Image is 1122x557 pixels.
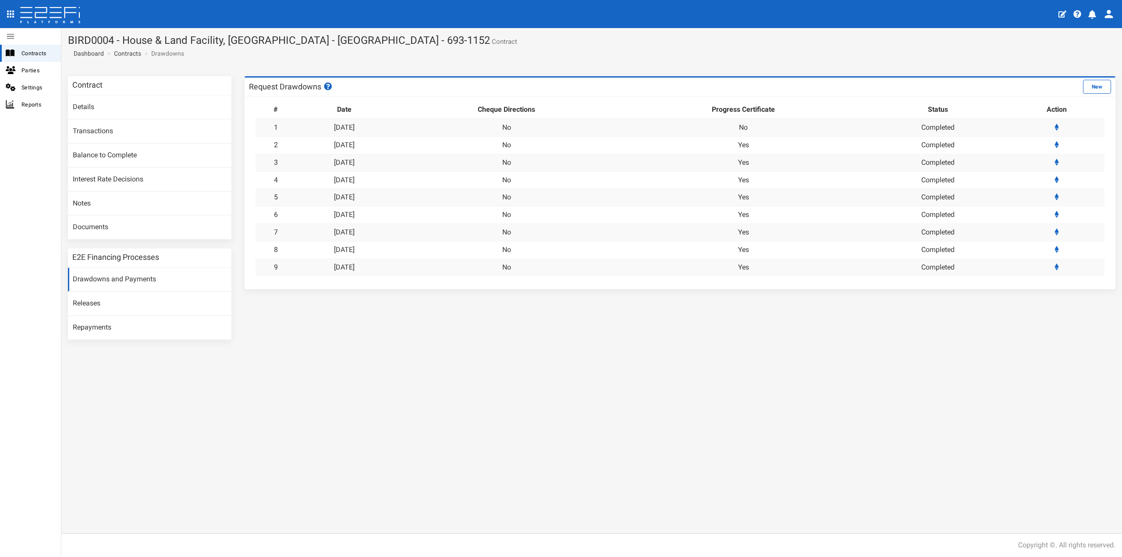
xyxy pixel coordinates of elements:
[921,193,955,201] a: Completed
[393,224,620,241] td: No
[274,158,278,167] a: 3
[921,210,955,219] a: Completed
[21,48,54,58] span: Contracts
[334,193,355,201] a: [DATE]
[490,39,517,45] small: Contract
[256,101,296,119] th: #
[921,245,955,254] a: Completed
[68,292,231,316] a: Releases
[334,141,355,149] a: [DATE]
[867,101,1009,119] th: Status
[393,101,620,119] th: Cheque Directions
[21,82,54,92] span: Settings
[921,228,955,236] a: Completed
[334,245,355,254] a: [DATE]
[1009,101,1104,119] th: Action
[921,141,955,149] a: Completed
[921,158,955,167] a: Completed
[68,216,231,239] a: Documents
[68,144,231,167] a: Balance to Complete
[334,176,355,184] a: [DATE]
[70,49,104,58] a: Dashboard
[68,192,231,216] a: Notes
[921,123,955,131] a: Completed
[393,189,620,206] td: No
[114,49,141,58] a: Contracts
[70,50,104,57] span: Dashboard
[620,224,866,241] td: Yes
[274,193,278,201] a: 5
[334,263,355,271] a: [DATE]
[620,154,866,171] td: Yes
[620,136,866,154] td: Yes
[393,154,620,171] td: No
[68,120,231,143] a: Transactions
[249,82,333,91] h3: Request Drawdowns
[68,268,231,291] a: Drawdowns and Payments
[620,101,866,119] th: Progress Certificate
[393,136,620,154] td: No
[274,228,278,236] a: 7
[142,49,184,58] li: Drawdowns
[393,241,620,259] td: No
[334,158,355,167] a: [DATE]
[393,206,620,224] td: No
[334,228,355,236] a: [DATE]
[68,35,1115,46] h1: BIRD0004 - House & Land Facility, [GEOGRAPHIC_DATA] - [GEOGRAPHIC_DATA] - 693-1152
[68,168,231,192] a: Interest Rate Decisions
[296,101,393,119] th: Date
[274,123,278,131] a: 1
[620,189,866,206] td: Yes
[620,171,866,189] td: Yes
[1083,82,1111,90] a: New
[921,263,955,271] a: Completed
[72,253,159,261] h3: E2E Financing Processes
[274,176,278,184] a: 4
[1018,540,1115,550] div: Copyright ©. All rights reserved.
[620,259,866,276] td: Yes
[72,81,103,89] h3: Contract
[620,241,866,259] td: Yes
[274,263,278,271] a: 9
[620,119,866,136] td: No
[393,119,620,136] td: No
[620,206,866,224] td: Yes
[334,123,355,131] a: [DATE]
[274,245,278,254] a: 8
[1083,80,1111,94] button: New
[393,259,620,276] td: No
[68,96,231,119] a: Details
[274,141,278,149] a: 2
[334,210,355,219] a: [DATE]
[21,99,54,110] span: Reports
[68,316,231,340] a: Repayments
[21,65,54,75] span: Parties
[921,176,955,184] a: Completed
[393,171,620,189] td: No
[274,210,278,219] a: 6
